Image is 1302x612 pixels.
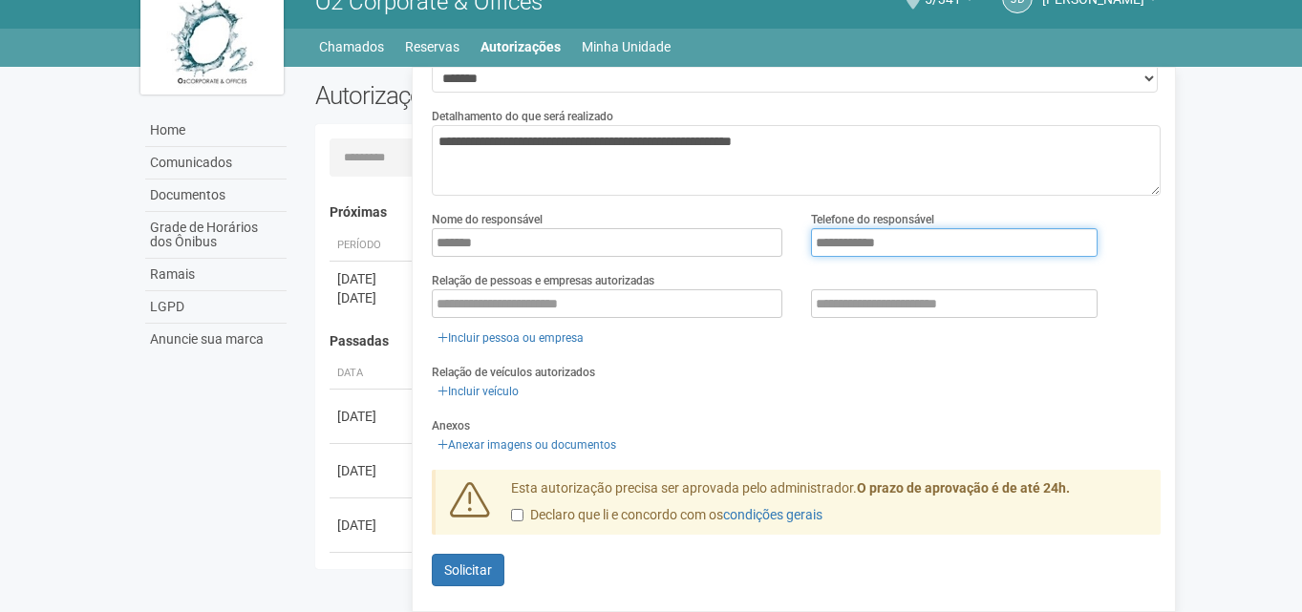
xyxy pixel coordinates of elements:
h4: Próximas [330,205,1148,220]
label: Declaro que li e concordo com os [511,506,822,525]
h2: Autorizações [315,81,724,110]
a: Anuncie sua marca [145,324,287,355]
a: Autorizações [480,33,561,60]
a: Home [145,115,287,147]
div: [DATE] [337,461,408,480]
label: Detalhamento do que será realizado [432,108,613,125]
div: Esta autorização precisa ser aprovada pelo administrador. [497,479,1162,535]
h4: Passadas [330,334,1148,348]
a: LGPD [145,291,287,324]
strong: O prazo de aprovação é de até 24h. [857,480,1070,496]
div: [DATE] [337,269,408,288]
a: Ramais [145,259,287,291]
div: [DATE] [337,407,408,426]
a: condições gerais [723,507,822,522]
a: Anexar imagens ou documentos [432,434,622,455]
th: Período [330,230,416,262]
a: Grade de Horários dos Ônibus [145,212,287,259]
label: Relação de pessoas e empresas autorizadas [432,272,654,289]
span: Solicitar [444,562,492,578]
a: Comunicados [145,147,287,179]
input: Declaro que li e concordo com oscondições gerais [511,509,523,521]
a: Incluir veículo [432,381,524,402]
button: Solicitar [432,554,504,586]
div: [DATE] [337,516,408,535]
a: Minha Unidade [582,33,671,60]
a: Reservas [405,33,459,60]
a: Incluir pessoa ou empresa [432,327,589,348]
label: Anexos [432,417,470,434]
a: Documentos [145,179,287,212]
label: Relação de veículos autorizados [432,364,595,381]
div: [DATE] [337,288,408,307]
label: Nome do responsável [432,211,543,228]
a: Chamados [319,33,384,60]
label: Telefone do responsável [811,211,934,228]
th: Data [330,358,416,390]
